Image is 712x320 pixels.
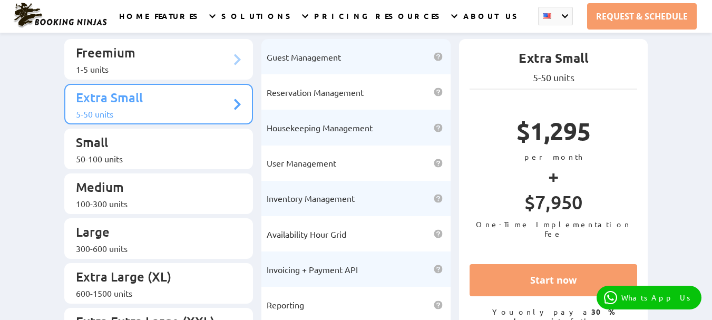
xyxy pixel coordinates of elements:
[587,3,697,30] a: REQUEST & SCHEDULE
[119,11,149,33] a: HOME
[470,115,638,152] p: $1,295
[267,299,304,310] span: Reporting
[267,193,355,203] span: Inventory Management
[76,89,231,109] p: Extra Small
[76,153,231,164] div: 50-100 units
[267,229,346,239] span: Availability Hour Grid
[76,179,231,198] p: Medium
[375,11,444,33] a: RESOURCES
[470,152,638,161] p: per month
[434,88,443,96] img: help icon
[434,300,443,309] img: help icon
[267,52,341,62] span: Guest Management
[470,50,638,72] p: Extra Small
[76,44,231,64] p: Freemium
[76,224,231,243] p: Large
[267,264,358,275] span: Invoicing + Payment API
[434,159,443,168] img: help icon
[470,72,638,83] p: 5-50 units
[434,123,443,132] img: help icon
[597,286,701,309] a: WhatsApp Us
[221,11,295,33] a: SOLUTIONS
[434,229,443,238] img: help icon
[470,264,638,296] a: Start now
[470,219,638,238] p: One-Time Implementation Fee
[314,11,369,33] a: PRICING
[267,158,336,168] span: User Management
[267,87,364,98] span: Reservation Management
[13,2,108,28] img: Booking Ninjas Logo
[463,11,522,33] a: ABOUT US
[470,161,638,190] p: +
[76,134,231,153] p: Small
[434,194,443,203] img: help icon
[76,64,231,74] div: 1-5 units
[621,293,694,302] p: WhatsApp Us
[76,268,231,288] p: Extra Large (XL)
[434,265,443,274] img: help icon
[267,122,373,133] span: Housekeeping Management
[470,190,638,219] p: $7,950
[76,198,231,209] div: 100-300 units
[154,11,202,33] a: FEATURES
[76,288,231,298] div: 600-1500 units
[434,52,443,61] img: help icon
[76,243,231,254] div: 300-600 units
[76,109,231,119] div: 5-50 units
